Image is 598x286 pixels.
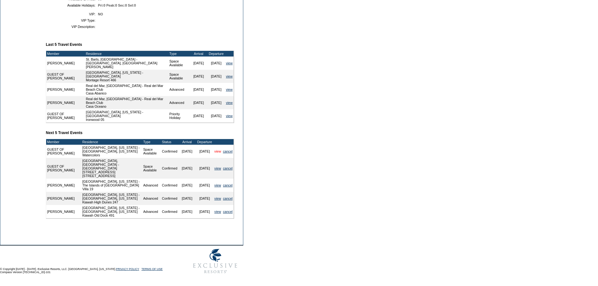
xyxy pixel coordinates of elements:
td: St. Barts, [GEOGRAPHIC_DATA] - [GEOGRAPHIC_DATA], [GEOGRAPHIC_DATA] [PERSON_NAME] [85,57,168,70]
td: [DATE] [190,70,207,83]
td: Available Holidays: [48,3,95,7]
td: Status [161,139,178,145]
td: [GEOGRAPHIC_DATA], [US_STATE] - [GEOGRAPHIC_DATA] Ironwood 05 [85,109,168,122]
td: [DATE] [178,192,196,205]
td: [DATE] [190,96,207,109]
td: [GEOGRAPHIC_DATA], [US_STATE] - [GEOGRAPHIC_DATA], [US_STATE] Kiawah Old Dock 491 [81,205,142,218]
td: Arrival [190,51,207,57]
td: [DATE] [196,205,213,218]
a: view [226,101,233,105]
b: Next 5 Travel Events [46,131,83,135]
td: Space Available [142,158,161,179]
a: cancel [223,197,233,200]
td: [DATE] [178,145,196,158]
td: VIP Type: [48,19,95,22]
td: Arrival [178,139,196,145]
td: VIP Description: [48,25,95,29]
span: Pri:0 Peak:0 Sec:0 Sel:0 [98,3,136,7]
td: VIP: [48,12,95,16]
td: GUEST OF [PERSON_NAME] [46,70,85,83]
td: Confirmed [161,158,178,179]
td: [DATE] [207,70,225,83]
td: Real del Mar, [GEOGRAPHIC_DATA] - Real del Mar Beach Club Casa Oceano [85,96,168,109]
td: Member [46,51,85,57]
td: GUEST OF [PERSON_NAME] [46,145,79,158]
a: view [226,88,233,91]
td: [PERSON_NAME] [46,179,79,192]
td: Advanced [142,179,161,192]
td: Real del Mar, [GEOGRAPHIC_DATA] - Real del Mar Beach Club Casa Abanico [85,83,168,96]
td: [PERSON_NAME] [46,192,79,205]
td: [DATE] [190,109,207,122]
td: [DATE] [190,57,207,70]
td: GUEST OF [PERSON_NAME] [46,158,79,179]
td: [GEOGRAPHIC_DATA], [US_STATE] - [GEOGRAPHIC_DATA] Montage Resort 466 [85,70,168,83]
td: Type [169,51,190,57]
td: [PERSON_NAME] [46,96,85,109]
a: view [226,114,233,118]
td: [DATE] [207,83,225,96]
a: PRIVACY POLICY [116,267,139,271]
a: view [214,149,221,153]
a: cancel [223,149,233,153]
td: Member [46,139,79,145]
td: [DATE] [207,57,225,70]
td: [GEOGRAPHIC_DATA], [US_STATE] - The Islands of [GEOGRAPHIC_DATA] Villa 19 [81,179,142,192]
td: [GEOGRAPHIC_DATA], [GEOGRAPHIC_DATA] - [GEOGRAPHIC_DATA][STREET_ADDRESS] [STREET_ADDRESS] [81,158,142,179]
span: NO [98,12,103,16]
td: Space Available [169,70,190,83]
td: [DATE] [196,179,213,192]
a: view [214,183,221,187]
td: [DATE] [196,158,213,179]
td: [GEOGRAPHIC_DATA], [US_STATE] - [GEOGRAPHIC_DATA], [US_STATE] Kiawah High Dunes 247 [81,192,142,205]
td: [PERSON_NAME] [46,83,85,96]
td: [DATE] [207,96,225,109]
a: cancel [223,210,233,213]
a: view [214,166,221,170]
td: Residence [85,51,168,57]
td: [DATE] [178,205,196,218]
td: Residence [81,139,142,145]
td: Space Available [169,57,190,70]
a: TERMS OF USE [142,267,163,271]
td: [PERSON_NAME] [46,205,79,218]
td: [DATE] [190,83,207,96]
td: Advanced [142,192,161,205]
td: Departure [196,139,213,145]
a: view [214,210,221,213]
a: cancel [223,183,233,187]
td: Advanced [142,205,161,218]
td: [DATE] [178,179,196,192]
a: view [226,74,233,78]
td: Confirmed [161,192,178,205]
a: cancel [223,166,233,170]
td: [DATE] [207,109,225,122]
td: [GEOGRAPHIC_DATA], [US_STATE] - [GEOGRAPHIC_DATA], [US_STATE] Watercolors [81,145,142,158]
b: Last 5 Travel Events [46,42,82,47]
td: GUEST OF [PERSON_NAME] [46,109,85,122]
td: [PERSON_NAME] [46,57,85,70]
a: view [214,197,221,200]
td: Confirmed [161,145,178,158]
td: Advanced [169,96,190,109]
td: [DATE] [196,145,213,158]
td: Advanced [169,83,190,96]
img: Exclusive Resorts [187,246,243,277]
td: Type [142,139,161,145]
td: Departure [207,51,225,57]
td: Confirmed [161,179,178,192]
td: Priority Holiday [169,109,190,122]
td: Space Available [142,145,161,158]
td: [DATE] [196,192,213,205]
a: view [226,61,233,65]
td: [DATE] [178,158,196,179]
td: Confirmed [161,205,178,218]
